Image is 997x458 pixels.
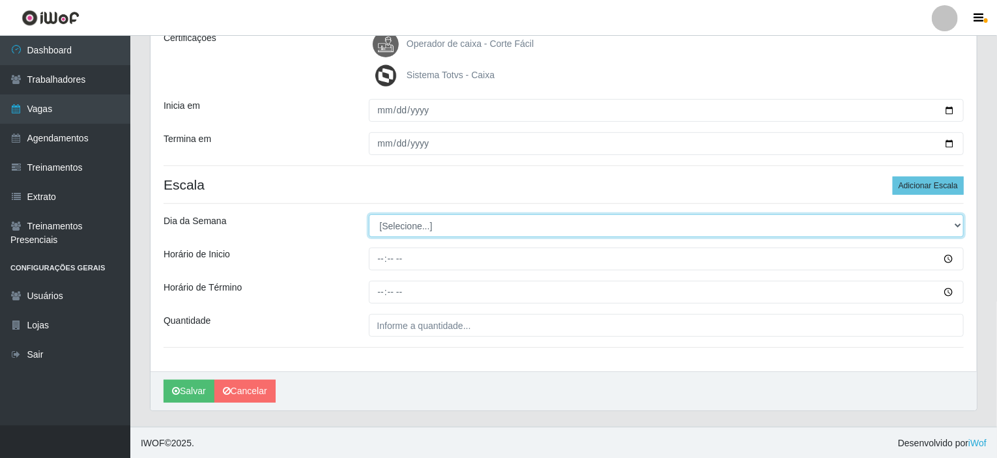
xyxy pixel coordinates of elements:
[164,132,211,146] label: Termina em
[141,437,194,450] span: © 2025 .
[164,99,200,113] label: Inicia em
[214,380,276,403] a: Cancelar
[898,437,987,450] span: Desenvolvido por
[369,132,964,155] input: 00/00/0000
[369,248,964,270] input: 00:00
[164,214,227,228] label: Dia da Semana
[373,63,404,89] img: Sistema Totvs - Caixa
[164,380,214,403] button: Salvar
[22,10,79,26] img: CoreUI Logo
[373,31,404,57] img: Operador de caixa - Corte Fácil
[164,31,216,45] label: Certificações
[164,177,964,193] h4: Escala
[407,38,534,49] span: Operador de caixa - Corte Fácil
[369,314,964,337] input: Informe a quantidade...
[164,281,242,294] label: Horário de Término
[369,99,964,122] input: 00/00/0000
[164,314,210,328] label: Quantidade
[968,438,987,448] a: iWof
[893,177,964,195] button: Adicionar Escala
[141,438,165,448] span: IWOF
[164,248,230,261] label: Horário de Inicio
[407,70,495,80] span: Sistema Totvs - Caixa
[369,281,964,304] input: 00:00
